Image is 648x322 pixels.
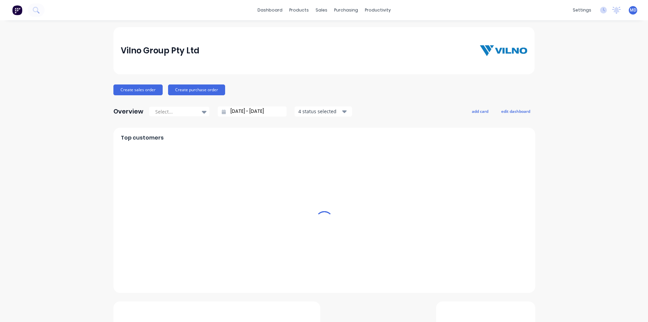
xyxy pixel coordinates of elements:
[569,5,595,15] div: settings
[295,106,352,117] button: 4 status selected
[298,108,341,115] div: 4 status selected
[254,5,286,15] a: dashboard
[121,134,164,142] span: Top customers
[331,5,361,15] div: purchasing
[497,107,535,116] button: edit dashboard
[312,5,331,15] div: sales
[113,105,143,118] div: Overview
[630,7,637,13] span: MD
[12,5,22,15] img: Factory
[121,44,199,57] div: Vilno Group Pty Ltd
[168,84,225,95] button: Create purchase order
[467,107,493,116] button: add card
[361,5,394,15] div: productivity
[480,45,527,56] img: Vilno Group Pty Ltd
[286,5,312,15] div: products
[113,84,163,95] button: Create sales order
